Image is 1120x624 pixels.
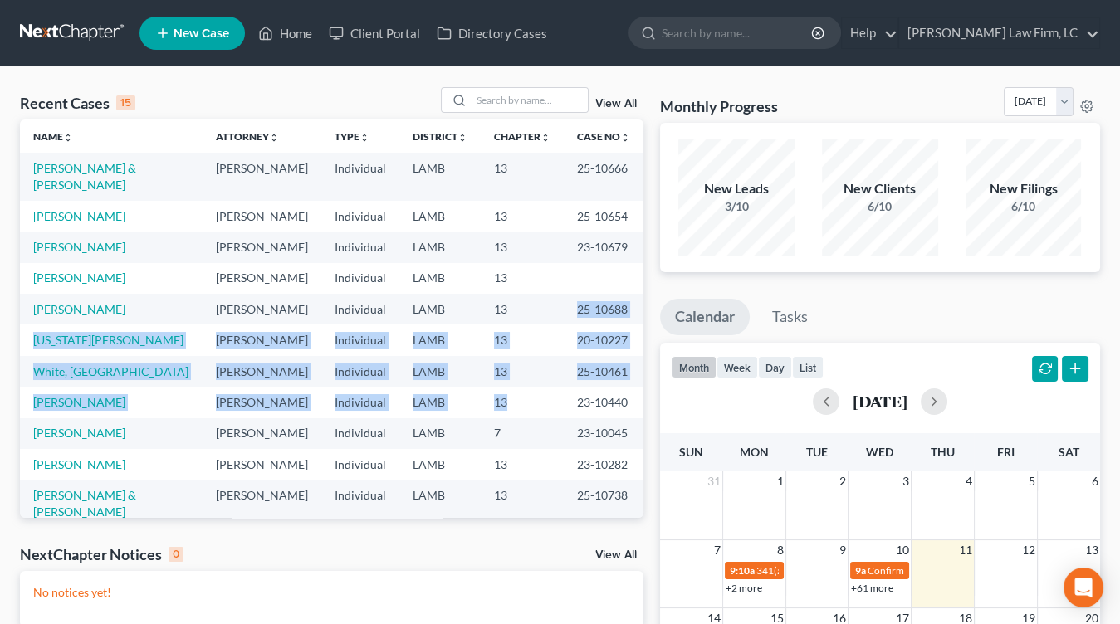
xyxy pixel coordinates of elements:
div: New Clients [822,179,938,198]
h2: [DATE] [853,392,907,410]
input: Search by name... [662,17,814,48]
td: LAMB [399,201,481,232]
span: 5 [1027,471,1037,491]
i: unfold_more [359,133,369,143]
a: Nameunfold_more [33,130,73,143]
a: Districtunfold_more [413,130,467,143]
a: Typeunfold_more [335,130,369,143]
td: Individual [321,232,399,262]
td: Individual [321,387,399,417]
td: [PERSON_NAME] [203,418,321,449]
td: 20-10227 [564,324,643,355]
p: No notices yet! [33,584,630,601]
i: unfold_more [63,133,73,143]
td: LAMB [399,387,481,417]
div: New Leads [678,179,795,198]
a: [PERSON_NAME] & [PERSON_NAME] [33,488,136,519]
td: 13 [481,201,564,232]
span: 4 [964,471,974,491]
td: LAMB [399,153,481,200]
td: 25-10688 [564,294,643,324]
td: [PERSON_NAME] [203,449,321,480]
td: 13 [481,294,564,324]
span: Sat [1059,445,1079,459]
a: Case Nounfold_more [577,130,630,143]
td: LAMB [399,449,481,480]
td: 13 [481,480,564,528]
span: 7 [712,540,722,560]
span: 6 [1090,471,1100,491]
td: LAMB [399,232,481,262]
span: 10 [894,540,911,560]
td: 25-10461 [564,356,643,387]
a: Tasks [757,299,823,335]
div: 3/10 [678,198,795,215]
a: Home [250,18,320,48]
span: 11 [957,540,974,560]
div: Open Intercom Messenger [1064,568,1103,607]
td: Individual [321,263,399,294]
td: Individual [321,418,399,449]
i: unfold_more [620,133,630,143]
span: Wed [866,445,893,459]
span: 3 [901,471,911,491]
td: [PERSON_NAME] [203,356,321,387]
a: [PERSON_NAME] [33,457,125,471]
td: 13 [481,324,564,355]
a: View All [595,98,637,110]
td: [PERSON_NAME] [203,324,321,355]
span: Tue [806,445,828,459]
td: 13 [481,449,564,480]
td: 7 [481,418,564,449]
span: Sun [679,445,703,459]
td: Individual [321,324,399,355]
td: Individual [321,294,399,324]
span: 8 [775,540,785,560]
a: [US_STATE][PERSON_NAME] [33,333,183,347]
td: 25-10666 [564,153,643,200]
a: [PERSON_NAME] [33,302,125,316]
div: New Filings [966,179,1082,198]
input: Search by name... [472,88,588,112]
a: Directory Cases [428,18,555,48]
td: LAMB [399,356,481,387]
a: Client Portal [320,18,428,48]
div: NextChapter Notices [20,544,183,564]
span: Mon [740,445,769,459]
td: Individual [321,201,399,232]
a: [PERSON_NAME] [33,209,125,223]
span: 9a [855,564,866,577]
i: unfold_more [269,133,279,143]
a: [PERSON_NAME] [33,426,125,440]
a: [PERSON_NAME] [33,395,125,409]
td: 13 [481,153,564,200]
td: 13 [481,232,564,262]
span: 12 [1020,540,1037,560]
button: week [717,356,758,378]
span: Thu [931,445,955,459]
button: day [758,356,792,378]
a: [PERSON_NAME] & [PERSON_NAME] [33,161,136,192]
td: Individual [321,449,399,480]
a: White, [GEOGRAPHIC_DATA] [33,364,188,378]
td: LAMB [399,263,481,294]
a: [PERSON_NAME] Law Firm, LC [899,18,1099,48]
a: [PERSON_NAME] [33,240,125,254]
td: Individual [321,480,399,528]
td: Individual [321,153,399,200]
td: [PERSON_NAME] [203,232,321,262]
td: 23-10282 [564,449,643,480]
td: LAMB [399,480,481,528]
div: 0 [169,547,183,562]
span: 31 [706,471,722,491]
span: 341(a) meeting for [PERSON_NAME] [756,564,917,577]
div: 6/10 [966,198,1082,215]
td: LAMB [399,324,481,355]
div: Recent Cases [20,93,135,113]
i: unfold_more [457,133,467,143]
a: Chapterunfold_more [494,130,550,143]
td: Individual [321,356,399,387]
span: 13 [1083,540,1100,560]
i: unfold_more [540,133,550,143]
a: View All [595,549,637,561]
